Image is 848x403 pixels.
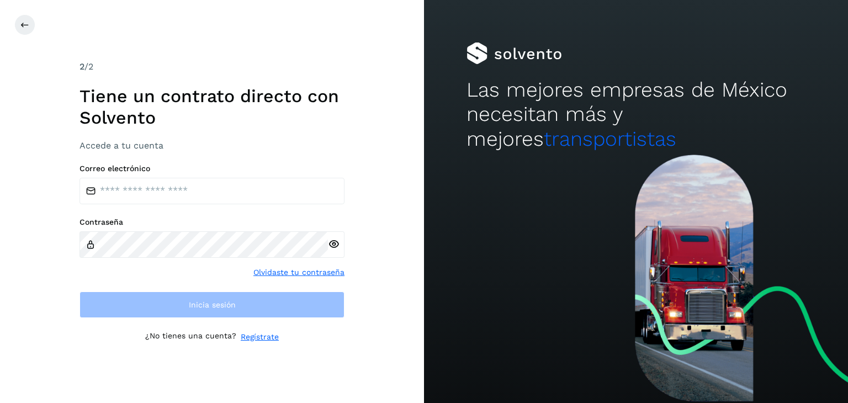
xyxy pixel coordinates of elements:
h3: Accede a tu cuenta [79,140,344,151]
h1: Tiene un contrato directo con Solvento [79,86,344,128]
button: Inicia sesión [79,291,344,318]
div: /2 [79,60,344,73]
label: Correo electrónico [79,164,344,173]
p: ¿No tienes una cuenta? [145,331,236,343]
span: Inicia sesión [189,301,236,309]
span: 2 [79,61,84,72]
a: Regístrate [241,331,279,343]
span: transportistas [544,127,676,151]
h2: Las mejores empresas de México necesitan más y mejores [467,78,805,151]
label: Contraseña [79,218,344,227]
a: Olvidaste tu contraseña [253,267,344,278]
